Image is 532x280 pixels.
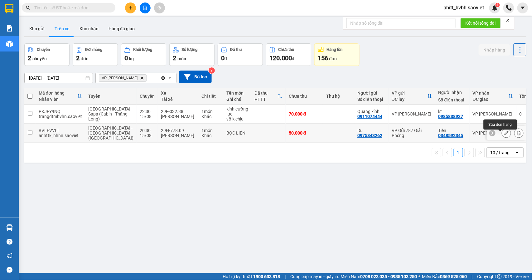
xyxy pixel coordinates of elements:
span: file-add [143,6,147,10]
input: Select a date range. [25,73,93,83]
span: đ [292,56,294,61]
span: notification [7,253,12,259]
button: plus [125,2,136,13]
div: VP nhận [473,91,508,96]
div: Chi tiết [201,94,220,99]
button: Kết nối tổng đài [461,18,501,28]
button: Kho nhận [75,21,104,36]
div: Tuyến [88,94,133,99]
div: VP Gửi 787 Giải Phóng [392,128,432,138]
div: Khác [201,114,220,119]
th: Toggle SortBy [36,88,85,105]
span: search [26,6,30,10]
span: aim [157,6,162,10]
div: 15/08 [140,114,155,119]
div: vỡ k chịu [226,116,248,121]
span: 0 [124,54,128,62]
div: VP [PERSON_NAME] [473,130,513,135]
div: Mã đơn hàng [39,91,77,96]
div: Du [357,128,385,133]
div: Ghi chú [226,97,248,102]
div: Số điện thoại [438,97,467,102]
div: Chưa thu [289,94,320,99]
strong: 0369 525 060 [440,274,467,279]
div: VP [PERSON_NAME] [392,111,432,116]
svg: open [167,76,172,81]
span: 0 [221,54,225,62]
div: kính cường lực [226,106,248,116]
div: kt [438,109,467,114]
span: Cung cấp máy in - giấy in: [290,273,339,280]
div: Khác [201,133,220,138]
button: Chuyến2chuyến [24,43,70,66]
span: Miền Bắc [422,273,467,280]
div: 29H-778.09 [161,128,195,133]
img: solution-icon [6,25,13,32]
input: Tìm tên, số ĐT hoặc mã đơn [34,4,108,11]
div: ĐC giao [473,97,508,102]
div: ĐC lấy [392,97,427,102]
div: 20:30 [140,128,155,133]
div: 22:30 [140,109,155,114]
span: | [285,273,286,280]
button: Đơn hàng2đơn [73,43,118,66]
div: anhttk_hhhn.saoviet [39,133,82,138]
span: Miền Nam [341,273,417,280]
div: [PERSON_NAME] [161,114,195,119]
span: 156 [318,54,328,62]
button: 1 [454,148,463,157]
span: Hỗ trợ kỹ thuật: [223,273,280,280]
div: Số lượng [182,47,198,52]
div: 0985838937 [438,114,463,119]
span: question-circle [7,239,12,245]
span: copyright [497,274,502,279]
div: BỌC LIỀN [226,130,248,135]
button: Nhập hàng [479,44,510,56]
div: [PERSON_NAME] [161,133,195,138]
div: Xe [161,91,195,96]
span: plus [128,6,133,10]
div: 0348592345 [438,133,463,138]
button: Hàng tồn156đơn [314,43,360,66]
span: | [472,273,473,280]
div: Đơn hàng [85,47,102,52]
div: Thu hộ [326,94,351,99]
span: 2 [173,54,176,62]
span: 120.000 [269,54,292,62]
button: Khối lượng0kg [121,43,166,66]
span: 2 [76,54,80,62]
span: ⚪️ [419,275,421,278]
div: Chưa thu [278,47,294,52]
svg: Delete [140,76,144,80]
img: phone-icon [506,5,512,11]
div: Tài xế [161,97,195,102]
svg: Clear all [161,76,166,81]
div: 0911074444 [357,114,382,119]
sup: 1 [496,3,500,7]
div: Tiến [438,128,467,133]
div: 29F-032.38 [161,109,195,114]
strong: 1900 633 818 [253,274,280,279]
div: HTTT [254,97,278,102]
div: VP gửi [392,91,427,96]
svg: open [515,150,520,155]
button: Đã thu0đ [218,43,263,66]
span: món [177,56,186,61]
span: caret-down [520,5,526,11]
img: warehouse-icon [6,41,13,47]
span: 2 [28,54,31,62]
div: Quang kính [357,109,385,114]
input: Selected VP Bảo Hà. [148,75,148,81]
div: Tên món [226,91,248,96]
th: Toggle SortBy [470,88,516,105]
img: warehouse-icon [6,224,13,231]
button: Trên xe [50,21,75,36]
span: đ [225,56,227,61]
span: 1 [496,3,499,7]
div: Người nhận [438,90,467,95]
button: Bộ lọc [179,71,212,83]
button: Kho gửi [24,21,50,36]
div: PKJFY9NQ [39,109,82,114]
div: Chuyến [140,94,155,99]
div: BVLEVVLT [39,128,82,133]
